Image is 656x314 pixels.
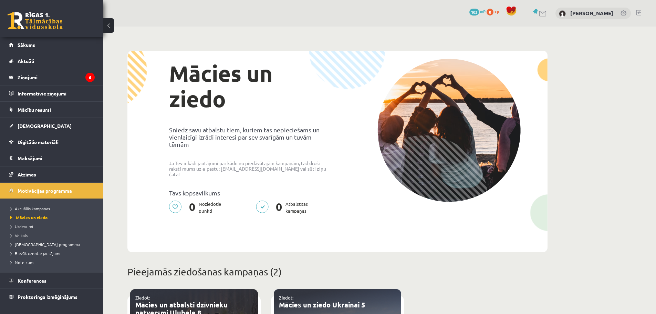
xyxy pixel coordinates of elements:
[169,61,332,112] h1: Mācies un ziedo
[9,85,95,101] a: Informatīvie ziņojumi
[10,260,34,265] span: Noteikumi
[494,9,499,14] span: xp
[9,183,95,199] a: Motivācijas programma
[85,73,95,82] i: 6
[570,10,613,17] a: [PERSON_NAME]
[18,294,77,300] span: Proktoringa izmēģinājums
[9,53,95,69] a: Aktuāli
[10,224,33,229] span: Uzdevumi
[10,215,48,220] span: Mācies un ziedo
[18,107,51,113] span: Mācību resursi
[10,241,96,247] a: [DEMOGRAPHIC_DATA] programma
[256,201,312,214] p: Atbalstītās kampaņas
[10,206,50,211] span: Aktuālās kampaņas
[18,188,72,194] span: Motivācijas programma
[10,233,28,238] span: Veikals
[10,214,96,221] a: Mācies un ziedo
[18,139,59,145] span: Digitālie materiāli
[272,201,285,214] span: 0
[377,59,521,202] img: donation-campaign-image-5f3e0036a0d26d96e48155ce7b942732c76651737588babb5c96924e9bd6788c.png
[18,150,95,166] legend: Maksājumi
[18,42,35,48] span: Sākums
[10,242,80,247] span: [DEMOGRAPHIC_DATA] programma
[469,9,479,16] span: 103
[10,232,96,239] a: Veikals
[18,123,72,129] span: [DEMOGRAPHIC_DATA]
[18,58,34,64] span: Aktuāli
[559,10,566,17] img: Gabriels Lamberts
[18,277,46,284] span: Konferences
[469,9,486,14] a: 103 mP
[9,273,95,288] a: Konferences
[9,289,95,305] a: Proktoringa izmēģinājums
[9,118,95,134] a: [DEMOGRAPHIC_DATA]
[9,134,95,150] a: Digitālie materiāli
[10,259,96,265] a: Noteikumi
[135,295,150,301] a: Ziedot:
[127,265,548,279] p: Pieejamās ziedošanas kampaņas (2)
[10,250,96,256] a: Biežāk uzdotie jautājumi
[169,189,332,196] p: Tavs kopsavilkums
[279,300,365,309] a: Mācies un ziedo Ukrainai 5
[169,160,332,177] p: Ja Tev ir kādi jautājumi par kādu no piedāvātajām kampaņām, tad droši raksti mums uz e-pastu: [EM...
[9,166,95,182] a: Atzīmes
[9,150,95,166] a: Maksājumi
[487,9,502,14] a: 0 xp
[10,205,96,212] a: Aktuālās kampaņas
[487,9,493,16] span: 0
[169,126,332,148] p: Sniedz savu atbalstu tiem, kuriem tas nepieciešams un vienlaicīgi izrādi interesi par sev svarīgā...
[10,251,60,256] span: Biežāk uzdotie jautājumi
[480,9,486,14] span: mP
[10,223,96,230] a: Uzdevumi
[186,201,199,214] span: 0
[169,201,225,214] p: Noziedotie punkti
[18,171,36,178] span: Atzīmes
[9,69,95,85] a: Ziņojumi6
[279,295,293,301] a: Ziedot:
[18,69,95,85] legend: Ziņojumi
[9,102,95,118] a: Mācību resursi
[8,12,63,29] a: Rīgas 1. Tālmācības vidusskola
[18,85,95,101] legend: Informatīvie ziņojumi
[9,37,95,53] a: Sākums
